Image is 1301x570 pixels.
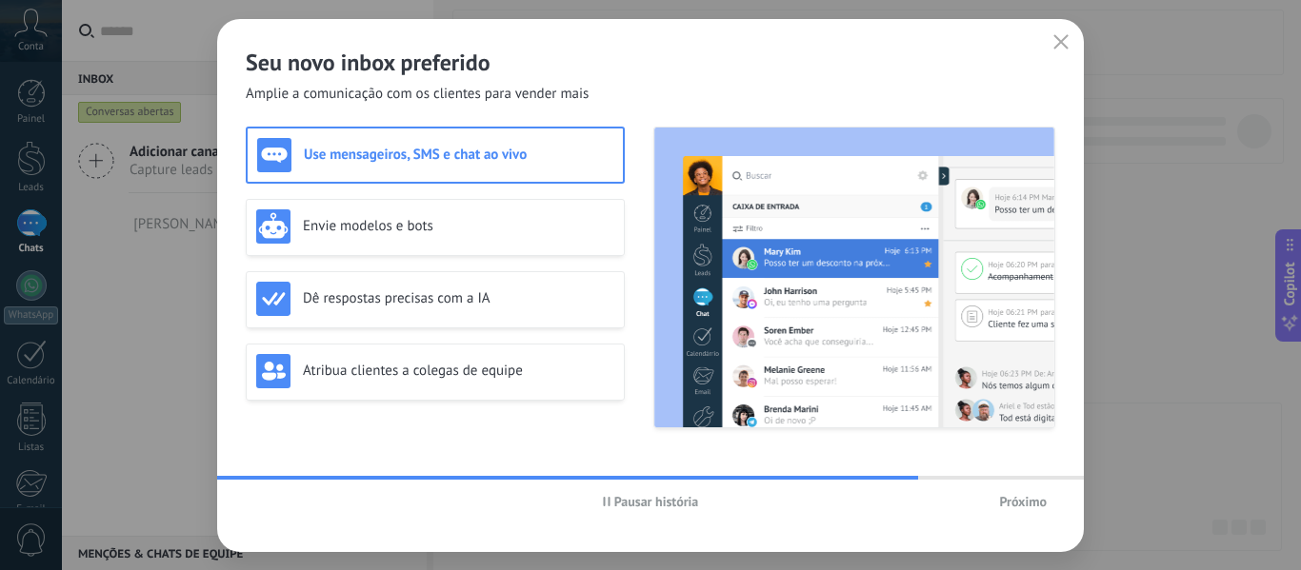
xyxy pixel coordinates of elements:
span: Pausar história [614,495,699,508]
span: Próximo [999,495,1047,508]
h3: Atribua clientes a colegas de equipe [303,362,614,380]
button: Pausar história [594,487,708,516]
h3: Use mensageiros, SMS e chat ao vivo [304,146,613,164]
h3: Envie modelos e bots [303,217,614,235]
h2: Seu novo inbox preferido [246,48,1055,77]
span: Amplie a comunicação com os clientes para vender mais [246,85,589,104]
button: Próximo [991,487,1055,516]
h3: Dê respostas precisas com a IA [303,289,614,307]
